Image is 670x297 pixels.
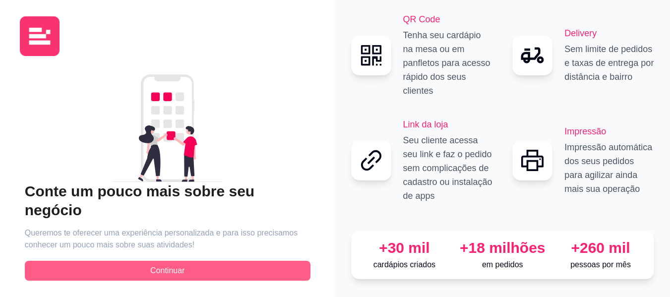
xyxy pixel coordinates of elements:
[457,239,548,257] div: +18 milhões
[360,259,450,271] p: cardápios criados
[25,261,310,281] button: Continuar
[20,16,60,56] img: logo
[555,239,646,257] div: +260 mil
[25,227,310,251] article: Queremos te oferecer uma experiência personalizada e para isso precisamos conhecer um pouco mais ...
[150,265,184,277] span: Continuar
[403,12,493,26] h2: QR Code
[403,118,493,131] h2: Link da loja
[564,42,654,84] p: Sem limite de pedidos e taxas de entrega por distância e bairro
[555,259,646,271] p: pessoas por mês
[25,182,310,220] h2: Conte um pouco mais sobre seu negócio
[403,133,493,203] p: Seu cliente acessa seu link e faz o pedido sem complicações de cadastro ou instalação de apps
[564,26,654,40] h2: Delivery
[564,140,654,196] p: Impressão automática dos seus pedidos para agilizar ainda mais sua operação
[457,259,548,271] p: em pedidos
[403,28,493,98] p: Tenha seu cardápio na mesa ou em panfletos para acesso rápido dos seus clientes
[360,239,450,257] div: +30 mil
[564,124,654,138] h2: Impressão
